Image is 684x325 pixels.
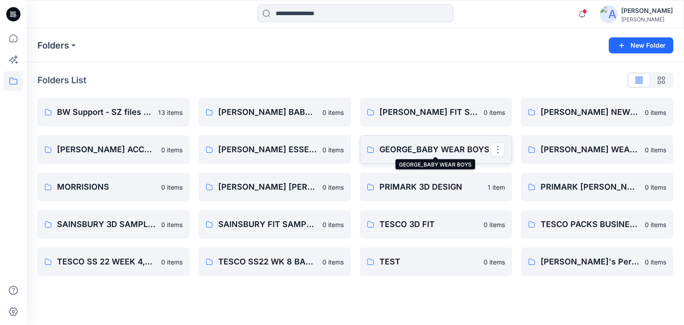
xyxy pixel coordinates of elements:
[57,143,156,156] p: [PERSON_NAME] ACCESSORIES
[645,220,666,229] p: 0 items
[161,220,183,229] p: 0 items
[488,183,505,192] p: 1 item
[57,106,153,118] p: BW Support - SZ files (A6)
[379,256,478,268] p: TEST
[218,143,317,156] p: [PERSON_NAME] ESSENTIAL
[521,173,673,201] a: PRIMARK [PERSON_NAME]0 items
[161,145,183,154] p: 0 items
[37,248,190,276] a: TESCO SS 22 WEEK 4,6,90 items
[37,173,190,201] a: MORRISIONS0 items
[541,218,639,231] p: TESCO PACKS BUSINESS
[360,210,512,239] a: TESCO 3D FIT0 items
[158,108,183,117] p: 13 items
[161,257,183,267] p: 0 items
[379,106,478,118] p: [PERSON_NAME] FIT SAMPLES
[541,256,639,268] p: [PERSON_NAME]'s Personal Zone
[322,183,344,192] p: 0 items
[199,98,351,126] a: [PERSON_NAME] BABY WEAR GIRLS & UNISEX CONSTRCTION CHANGE0 items
[645,183,666,192] p: 0 items
[37,39,69,52] a: Folders
[379,218,478,231] p: TESCO 3D FIT
[199,135,351,164] a: [PERSON_NAME] ESSENTIAL0 items
[621,5,673,16] div: [PERSON_NAME]
[322,257,344,267] p: 0 items
[521,248,673,276] a: [PERSON_NAME]'s Personal Zone0 items
[645,257,666,267] p: 0 items
[541,143,639,156] p: [PERSON_NAME] WEAR GIRLS & UNISEX
[322,145,344,154] p: 0 items
[379,181,482,193] p: PRIMARK 3D DESIGN
[621,16,673,23] div: [PERSON_NAME]
[360,135,512,164] a: GEORGE_BABY WEAR BOYS
[37,210,190,239] a: SAINSBURY 3D SAMPLES0 items
[360,173,512,201] a: PRIMARK 3D DESIGN1 item
[521,135,673,164] a: [PERSON_NAME] WEAR GIRLS & UNISEX0 items
[218,181,317,193] p: [PERSON_NAME] [PERSON_NAME] NEW PRODUCTS
[379,143,491,156] p: GEORGE_BABY WEAR BOYS
[322,220,344,229] p: 0 items
[521,98,673,126] a: [PERSON_NAME] NEW PRODUCTS0 items
[37,135,190,164] a: [PERSON_NAME] ACCESSORIES0 items
[521,210,673,239] a: TESCO PACKS BUSINESS0 items
[57,218,156,231] p: SAINSBURY 3D SAMPLES
[199,210,351,239] a: SAINSBURY FIT SAMPLES0 items
[600,5,618,23] img: avatar
[161,183,183,192] p: 0 items
[57,256,156,268] p: TESCO SS 22 WEEK 4,6,9
[218,106,317,118] p: [PERSON_NAME] BABY WEAR GIRLS & UNISEX CONSTRCTION CHANGE
[484,257,505,267] p: 0 items
[360,98,512,126] a: [PERSON_NAME] FIT SAMPLES0 items
[37,98,190,126] a: BW Support - SZ files (A6)13 items
[541,106,639,118] p: [PERSON_NAME] NEW PRODUCTS
[484,220,505,229] p: 0 items
[484,108,505,117] p: 0 items
[360,248,512,276] a: TEST0 items
[645,108,666,117] p: 0 items
[645,145,666,154] p: 0 items
[541,181,639,193] p: PRIMARK [PERSON_NAME]
[199,173,351,201] a: [PERSON_NAME] [PERSON_NAME] NEW PRODUCTS0 items
[37,73,86,87] p: Folders List
[218,256,317,268] p: TESCO SS22 WK 8 BABY EVENT
[322,108,344,117] p: 0 items
[57,181,156,193] p: MORRISIONS
[218,218,317,231] p: SAINSBURY FIT SAMPLES
[199,248,351,276] a: TESCO SS22 WK 8 BABY EVENT0 items
[609,37,673,53] button: New Folder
